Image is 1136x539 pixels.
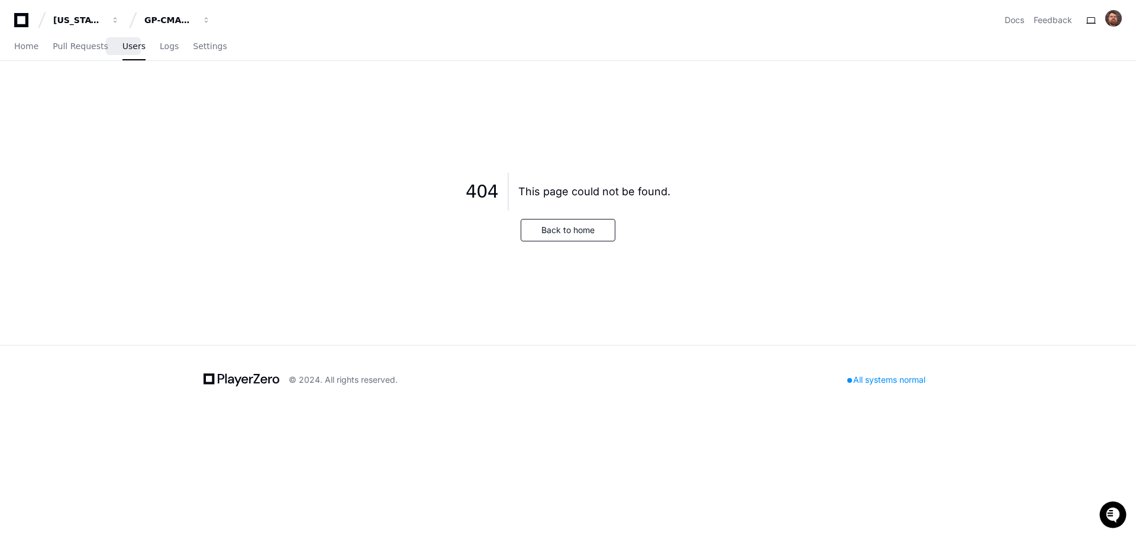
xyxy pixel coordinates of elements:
[140,9,215,31] button: GP-CMAG-MP2
[25,88,46,109] img: 7521149027303_d2c55a7ec3fe4098c2f6_72.png
[1005,14,1024,26] a: Docs
[840,372,932,388] div: All systems normal
[289,374,398,386] div: © 2024. All rights reserved.
[521,219,615,241] button: Back to home
[24,191,33,201] img: 1736555170064-99ba0984-63c1-480f-8ee9-699278ef63ed
[105,191,129,200] span: [DATE]
[12,12,35,35] img: PlayerZero
[1098,500,1130,532] iframe: Open customer support
[12,179,31,198] img: Matt Kasner
[98,191,102,200] span: •
[201,92,215,106] button: Start new chat
[53,33,108,60] a: Pull Requests
[37,191,96,200] span: [PERSON_NAME]
[98,159,102,168] span: •
[518,183,670,200] div: This page could not be found.
[183,127,215,141] button: See all
[12,147,31,166] img: David Fonda
[83,217,143,226] a: Powered byPylon
[12,88,33,109] img: 1736555170064-99ba0984-63c1-480f-8ee9-699278ef63ed
[144,14,195,26] div: GP-CMAG-MP2
[466,181,498,202] span: 404
[12,129,76,138] div: Past conversations
[49,9,124,31] button: [US_STATE] Pacific
[53,43,108,50] span: Pull Requests
[14,33,38,60] a: Home
[118,217,143,226] span: Pylon
[160,43,179,50] span: Logs
[37,159,96,168] span: [PERSON_NAME]
[1034,14,1072,26] button: Feedback
[53,14,104,26] div: [US_STATE] Pacific
[193,43,227,50] span: Settings
[193,33,227,60] a: Settings
[12,47,215,66] div: Welcome
[122,43,146,50] span: Users
[14,43,38,50] span: Home
[122,33,146,60] a: Users
[160,33,179,60] a: Logs
[105,159,129,168] span: [DATE]
[53,88,194,100] div: Start new chat
[53,100,163,109] div: We're available if you need us!
[1105,10,1122,27] img: avatar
